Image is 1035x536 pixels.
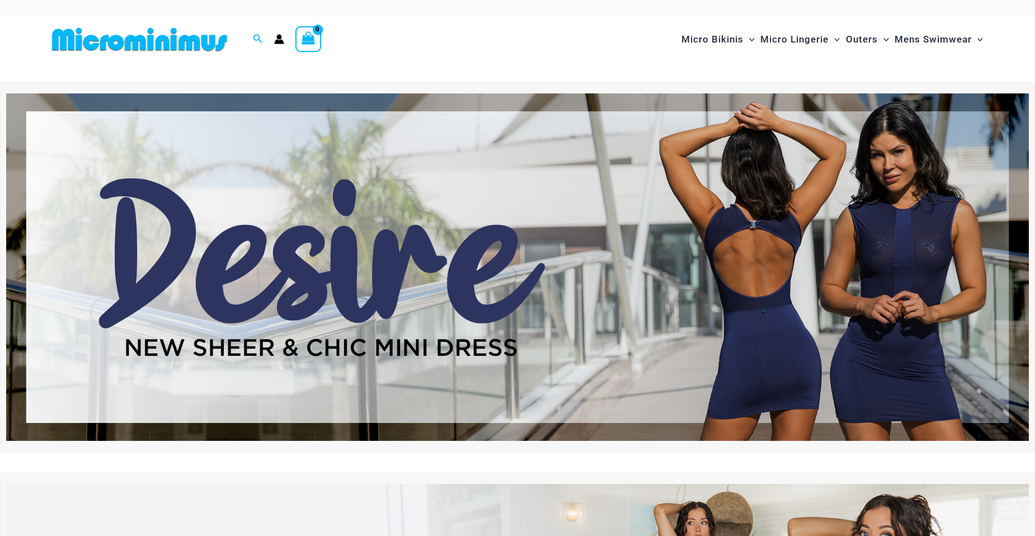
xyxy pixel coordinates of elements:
[6,93,1029,441] img: Desire me Navy Dress
[274,34,284,44] a: Account icon link
[253,32,263,46] a: Search icon link
[829,25,840,54] span: Menu Toggle
[295,26,321,52] a: View Shopping Cart, empty
[846,25,878,54] span: Outers
[681,25,744,54] span: Micro Bikinis
[895,25,972,54] span: Mens Swimwear
[878,25,889,54] span: Menu Toggle
[758,22,843,57] a: Micro LingerieMenu ToggleMenu Toggle
[972,25,983,54] span: Menu Toggle
[677,21,987,58] nav: Site Navigation
[892,22,986,57] a: Mens SwimwearMenu ToggleMenu Toggle
[843,22,892,57] a: OutersMenu ToggleMenu Toggle
[48,27,232,52] img: MM SHOP LOGO FLAT
[760,25,829,54] span: Micro Lingerie
[679,22,758,57] a: Micro BikinisMenu ToggleMenu Toggle
[744,25,755,54] span: Menu Toggle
